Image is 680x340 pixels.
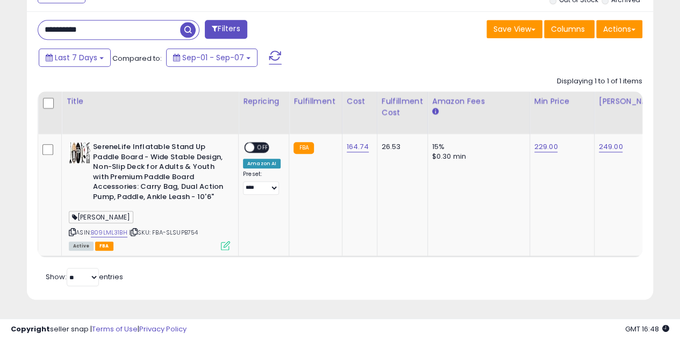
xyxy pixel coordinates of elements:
div: ASIN: [69,142,230,249]
div: $0.30 min [432,152,521,161]
small: Amazon Fees. [432,107,439,117]
div: Repricing [243,96,284,107]
div: Fulfillment Cost [382,96,423,118]
button: Columns [544,20,595,38]
span: Columns [551,24,585,34]
div: Displaying 1 to 1 of 1 items [557,76,642,87]
strong: Copyright [11,324,50,334]
button: Actions [596,20,642,38]
small: FBA [294,142,313,154]
div: Fulfillment [294,96,337,107]
span: OFF [254,143,271,152]
div: seller snap | | [11,324,187,335]
a: Terms of Use [92,324,138,334]
div: Cost [347,96,373,107]
span: FBA [95,242,113,251]
button: Filters [205,20,247,39]
button: Sep-01 - Sep-07 [166,48,257,67]
div: [PERSON_NAME] [599,96,663,107]
a: 164.74 [347,141,369,152]
div: Min Price [534,96,590,107]
span: All listings currently available for purchase on Amazon [69,242,94,251]
button: Save View [486,20,542,38]
div: Amazon AI [243,159,281,168]
a: 249.00 [599,141,623,152]
a: Privacy Policy [139,324,187,334]
div: 26.53 [382,142,419,152]
span: Show: entries [46,272,123,282]
div: Preset: [243,171,281,195]
div: Amazon Fees [432,96,525,107]
span: 2025-09-15 16:48 GMT [625,324,669,334]
span: Last 7 Days [55,52,97,63]
b: SereneLife Inflatable Stand Up Paddle Board - Wide Stable Design, Non-Slip Deck for Adults & Yout... [93,142,224,204]
span: Compared to: [112,53,162,63]
button: Last 7 Days [39,48,111,67]
a: B09LML31BH [91,228,127,237]
span: | SKU: FBA-SLSUPB754 [129,228,198,237]
img: 51fwR7PzBVL._SL40_.jpg [69,142,90,164]
a: 229.00 [534,141,558,152]
span: [PERSON_NAME] [69,211,133,223]
div: 15% [432,142,521,152]
span: Sep-01 - Sep-07 [182,52,244,63]
div: Title [66,96,234,107]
